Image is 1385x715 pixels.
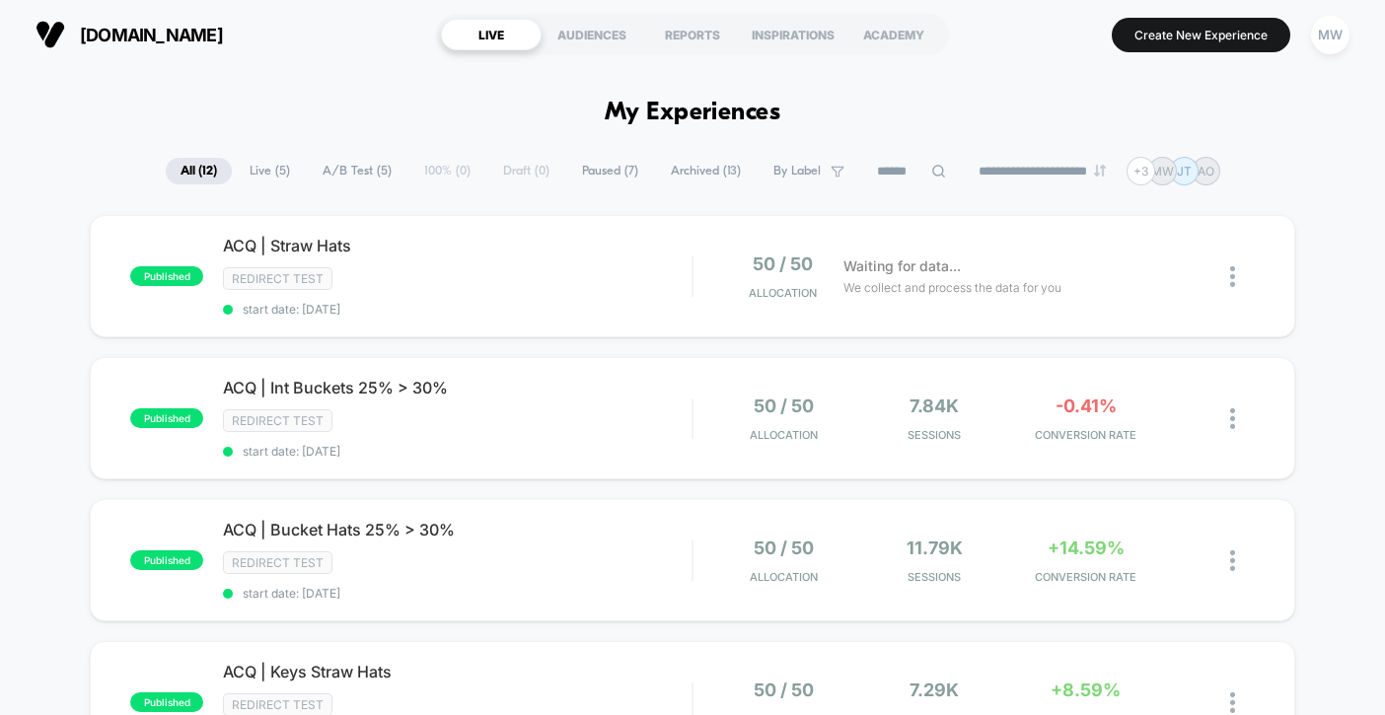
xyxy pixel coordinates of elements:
[1305,15,1355,55] button: MW
[130,266,203,286] span: published
[754,395,814,416] span: 50 / 50
[36,20,65,49] img: Visually logo
[910,679,959,700] span: 7.29k
[1112,18,1290,52] button: Create New Experience
[1015,428,1156,442] span: CONVERSION RATE
[754,537,814,558] span: 50 / 50
[223,662,692,681] span: ACQ | Keys Straw Hats
[1127,157,1155,185] div: + 3
[223,409,332,432] span: Redirect Test
[743,19,843,50] div: INSPIRATIONS
[864,570,1005,584] span: Sessions
[1311,16,1349,54] div: MW
[223,520,692,539] span: ACQ | Bucket Hats 25% > 30%
[773,164,821,179] span: By Label
[1198,164,1214,179] p: AO
[223,586,692,601] span: start date: [DATE]
[223,267,332,290] span: Redirect Test
[605,99,781,127] h1: My Experiences
[656,158,756,184] span: Archived ( 13 )
[907,537,963,558] span: 11.79k
[1230,550,1235,571] img: close
[1177,164,1192,179] p: JT
[130,408,203,428] span: published
[30,19,229,50] button: [DOMAIN_NAME]
[843,278,1061,297] span: We collect and process the data for you
[910,395,959,416] span: 7.84k
[223,302,692,317] span: start date: [DATE]
[223,444,692,459] span: start date: [DATE]
[754,679,814,700] span: 50 / 50
[750,570,818,584] span: Allocation
[864,428,1005,442] span: Sessions
[223,378,692,397] span: ACQ | Int Buckets 25% > 30%
[166,158,232,184] span: All ( 12 )
[1094,165,1106,177] img: end
[223,236,692,255] span: ACQ | Straw Hats
[1051,679,1121,700] span: +8.59%
[642,19,743,50] div: REPORTS
[130,692,203,712] span: published
[223,551,332,574] span: Redirect Test
[130,550,203,570] span: published
[235,158,305,184] span: Live ( 5 )
[749,286,817,300] span: Allocation
[750,428,818,442] span: Allocation
[542,19,642,50] div: AUDIENCES
[753,253,813,274] span: 50 / 50
[1230,692,1235,713] img: close
[308,158,406,184] span: A/B Test ( 5 )
[80,25,223,45] span: [DOMAIN_NAME]
[1056,395,1117,416] span: -0.41%
[567,158,653,184] span: Paused ( 7 )
[1048,537,1125,558] span: +14.59%
[843,255,961,277] span: Waiting for data...
[1151,164,1174,179] p: MW
[843,19,944,50] div: ACADEMY
[1230,266,1235,287] img: close
[441,19,542,50] div: LIVE
[1015,570,1156,584] span: CONVERSION RATE
[1230,408,1235,429] img: close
